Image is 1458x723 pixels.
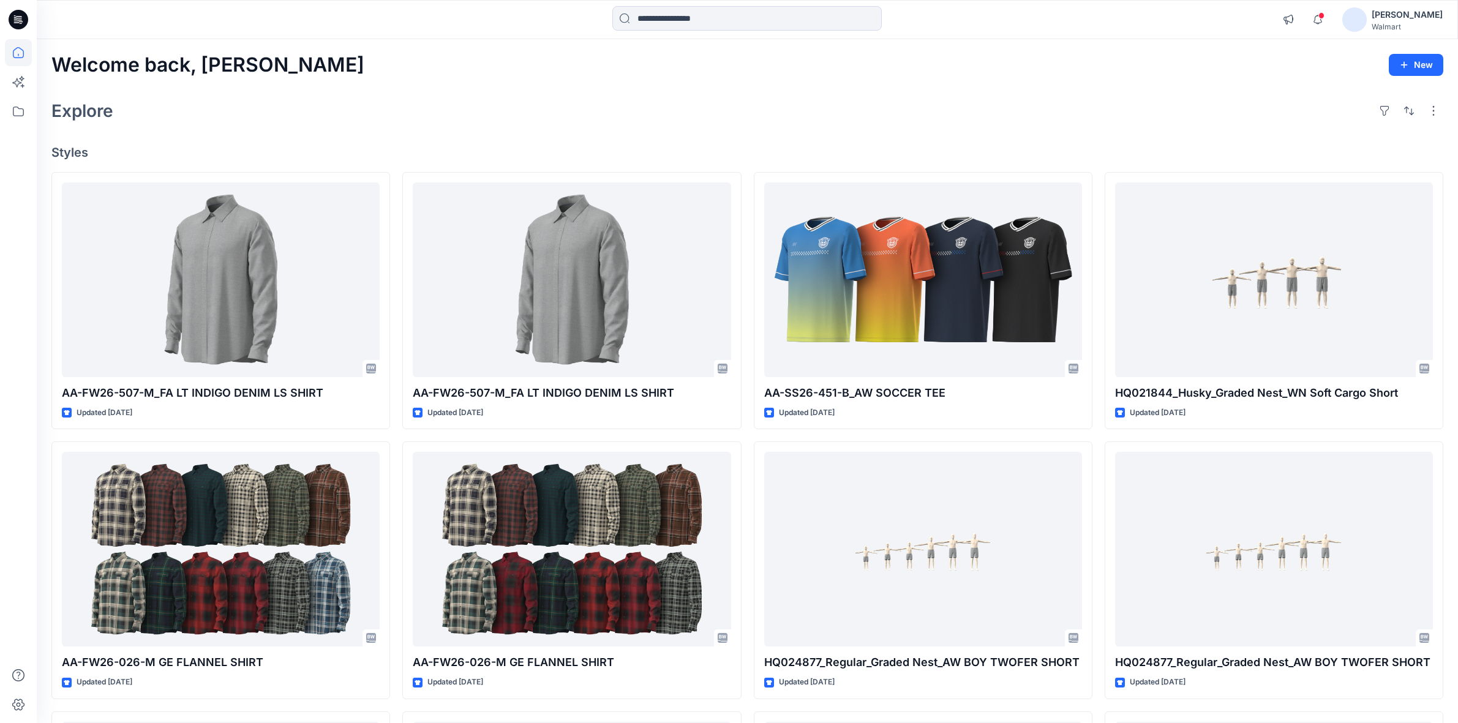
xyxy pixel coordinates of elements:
[427,406,483,419] p: Updated [DATE]
[413,654,731,671] p: AA-FW26-026-M GE FLANNEL SHIRT
[1372,22,1443,31] div: Walmart
[764,654,1082,671] p: HQ024877_Regular_Graded Nest_AW BOY TWOFER SHORT
[779,676,835,689] p: Updated [DATE]
[779,406,835,419] p: Updated [DATE]
[62,384,380,402] p: AA-FW26-507-M_FA LT INDIGO DENIM LS SHIRT
[427,676,483,689] p: Updated [DATE]
[62,182,380,377] a: AA-FW26-507-M_FA LT INDIGO DENIM LS SHIRT
[1115,384,1433,402] p: HQ021844_Husky_Graded Nest_WN Soft Cargo Short
[413,452,731,646] a: AA-FW26-026-M GE FLANNEL SHIRT
[413,384,731,402] p: AA-FW26-507-M_FA LT INDIGO DENIM LS SHIRT
[77,406,132,419] p: Updated [DATE]
[1389,54,1443,76] button: New
[1130,406,1186,419] p: Updated [DATE]
[1130,676,1186,689] p: Updated [DATE]
[51,145,1443,160] h4: Styles
[764,452,1082,646] a: HQ024877_Regular_Graded Nest_AW BOY TWOFER SHORT
[1115,654,1433,671] p: HQ024877_Regular_Graded Nest_AW BOY TWOFER SHORT
[413,182,731,377] a: AA-FW26-507-M_FA LT INDIGO DENIM LS SHIRT
[62,452,380,646] a: AA-FW26-026-M GE FLANNEL SHIRT
[764,182,1082,377] a: AA-SS26-451-B_AW SOCCER TEE
[1115,182,1433,377] a: HQ021844_Husky_Graded Nest_WN Soft Cargo Short
[77,676,132,689] p: Updated [DATE]
[1115,452,1433,646] a: HQ024877_Regular_Graded Nest_AW BOY TWOFER SHORT
[62,654,380,671] p: AA-FW26-026-M GE FLANNEL SHIRT
[764,384,1082,402] p: AA-SS26-451-B_AW SOCCER TEE
[1342,7,1367,32] img: avatar
[51,101,113,121] h2: Explore
[1372,7,1443,22] div: [PERSON_NAME]
[51,54,364,77] h2: Welcome back, [PERSON_NAME]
